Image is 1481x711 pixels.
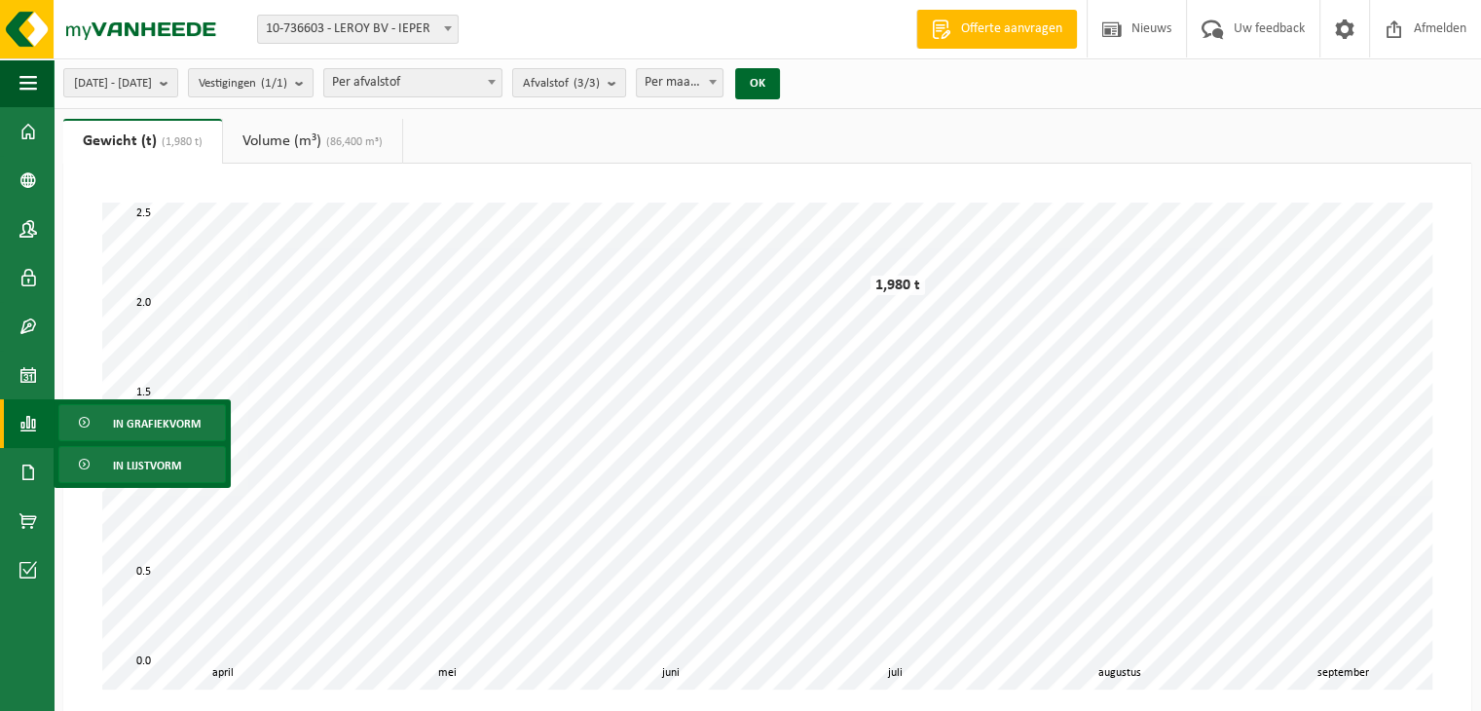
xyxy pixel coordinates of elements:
button: [DATE] - [DATE] [63,68,178,97]
span: (1,980 t) [157,136,203,148]
span: Per afvalstof [324,69,501,96]
count: (3/3) [574,77,600,90]
div: 1,980 t [870,276,925,295]
span: In lijstvorm [113,447,181,484]
span: Afvalstof [523,69,600,98]
a: Volume (m³) [223,119,402,164]
span: Per afvalstof [323,68,502,97]
span: Offerte aanvragen [956,19,1067,39]
span: Vestigingen [199,69,287,98]
span: In grafiekvorm [113,405,201,442]
count: (1/1) [261,77,287,90]
a: Offerte aanvragen [916,10,1077,49]
span: 10-736603 - LEROY BV - IEPER [257,15,459,44]
a: Gewicht (t) [63,119,222,164]
button: Vestigingen(1/1) [188,68,314,97]
a: In lijstvorm [58,446,226,483]
button: OK [735,68,780,99]
span: [DATE] - [DATE] [74,69,152,98]
span: 10-736603 - LEROY BV - IEPER [258,16,458,43]
span: Per maand [637,69,723,96]
span: Per maand [636,68,724,97]
a: In grafiekvorm [58,404,226,441]
span: (86,400 m³) [321,136,383,148]
button: Afvalstof(3/3) [512,68,626,97]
